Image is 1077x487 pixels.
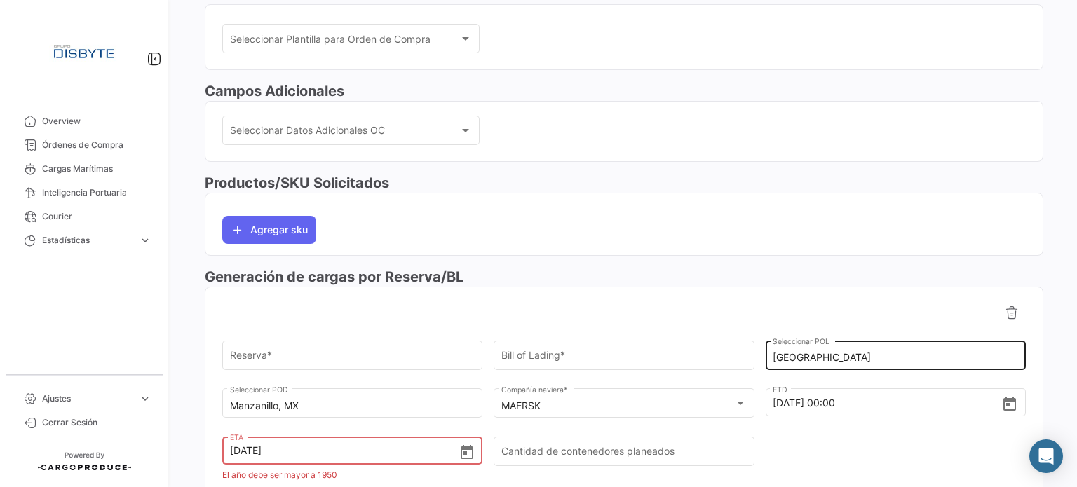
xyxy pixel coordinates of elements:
a: Cargas Marítimas [11,157,157,181]
button: Open calendar [459,444,475,459]
span: expand_more [139,234,151,247]
input: Escriba para buscar... [773,352,1018,364]
span: Órdenes de Compra [42,139,151,151]
button: Open calendar [1001,395,1018,411]
h3: Campos Adicionales [205,81,1043,101]
input: Seleccionar una fecha [773,378,1001,427]
a: Inteligencia Portuaria [11,181,157,205]
button: Agregar sku [222,216,316,244]
a: Overview [11,109,157,133]
input: Escriba para buscar... [230,400,475,412]
img: Logo+disbyte.jpeg [49,17,119,87]
a: Courier [11,205,157,228]
span: Courier [42,210,151,223]
span: Inteligencia Portuaria [42,186,151,199]
span: Ajustes [42,392,133,405]
span: Cerrar Sesión [42,416,151,429]
span: Cargas Marítimas [42,163,151,175]
mat-select-trigger: MAERSK [501,399,541,411]
h3: Productos/SKU Solicitados [205,173,1043,193]
h3: Generación de cargas por Reserva/BL [205,267,1043,287]
span: expand_more [139,392,151,405]
input: Seleccionar una fecha [230,426,459,475]
div: Abrir Intercom Messenger [1029,439,1063,473]
span: Seleccionar Datos Adicionales OC [230,128,460,139]
span: Seleccionar Plantilla para Orden de Compra [230,36,460,48]
span: Estadísticas [42,234,133,247]
a: Órdenes de Compra [11,133,157,157]
span: Overview [42,115,151,128]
